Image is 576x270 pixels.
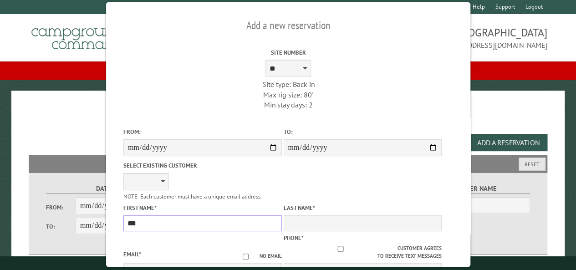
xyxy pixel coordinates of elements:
[209,90,367,100] div: Max rig size: 80'
[29,18,143,53] img: Campground Commander
[209,79,367,89] div: Site type: Back in
[283,234,303,242] label: Phone
[411,183,530,194] label: Customer Name
[123,193,261,200] small: NOTE: Each customer must have a unique email address.
[283,204,442,212] label: Last Name
[46,222,76,231] label: To:
[209,48,367,57] label: Site Number
[123,17,453,34] h2: Add a new reservation
[29,155,547,172] h2: Filters
[231,252,281,260] label: No email
[209,100,367,110] div: Min stay days: 2
[469,134,547,151] button: Add a Reservation
[231,254,259,260] input: No email
[283,127,442,136] label: To:
[29,105,547,130] h1: Reservations
[123,250,141,258] label: Email
[283,245,442,260] label: Customer agrees to receive text messages
[519,158,545,171] button: Reset
[283,246,397,252] input: Customer agrees to receive text messages
[46,183,165,194] label: Dates
[123,127,281,136] label: From:
[123,161,281,170] label: Select existing customer
[46,203,76,212] label: From:
[123,204,281,212] label: First Name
